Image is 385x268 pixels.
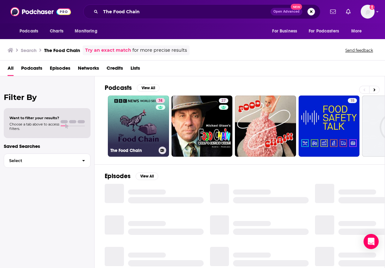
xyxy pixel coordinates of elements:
button: open menu [268,25,305,37]
button: Send feedback [343,48,375,53]
button: Select [4,154,90,168]
a: Show notifications dropdown [343,6,353,17]
a: 15 [348,98,357,103]
span: Monitoring [75,27,97,36]
span: 15 [350,98,354,104]
button: open menu [15,25,46,37]
a: 74 [156,98,165,103]
button: View All [137,84,160,92]
input: Search podcasts, credits, & more... [101,7,271,17]
span: Open Advanced [273,10,300,13]
a: PodcastsView All [105,84,160,92]
button: open menu [347,25,370,37]
h3: Search [21,47,37,53]
button: open menu [70,25,105,37]
span: Select [4,159,77,163]
span: 27 [221,98,226,104]
svg: Add a profile image [370,5,375,10]
span: For Podcasters [309,27,339,36]
h2: Filter By [4,93,90,102]
span: Choose a tab above to access filters. [9,122,59,131]
button: View All [136,172,158,180]
img: Podchaser - Follow, Share and Rate Podcasts [10,6,71,18]
h3: The Food Chain [110,148,156,153]
a: All [8,63,14,76]
img: User Profile [361,5,375,19]
div: Search podcasts, credits, & more... [83,4,320,19]
span: Logged in as juliannem [361,5,375,19]
a: 27 [219,98,228,103]
div: Open Intercom Messenger [364,234,379,249]
h3: The Food Chain [44,47,80,53]
a: Networks [78,63,99,76]
button: open menu [305,25,348,37]
p: Saved Searches [4,143,90,149]
a: Charts [46,25,67,37]
a: 15 [299,96,360,157]
a: EpisodesView All [105,172,158,180]
span: For Business [272,27,297,36]
a: Podcasts [21,63,42,76]
h2: Episodes [105,172,131,180]
span: New [291,4,302,10]
span: 74 [158,98,162,104]
span: Want to filter your results? [9,116,59,120]
a: Episodes [50,63,70,76]
a: Credits [107,63,123,76]
a: Lists [131,63,140,76]
a: Try an exact match [85,47,131,54]
h2: Podcasts [105,84,132,92]
a: 27 [172,96,233,157]
button: Show profile menu [361,5,375,19]
span: Podcasts [20,27,38,36]
a: Show notifications dropdown [328,6,338,17]
span: Charts [50,27,63,36]
button: Open AdvancedNew [271,8,302,15]
a: 74The Food Chain [108,96,169,157]
span: More [351,27,362,36]
span: for more precise results [132,47,187,54]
